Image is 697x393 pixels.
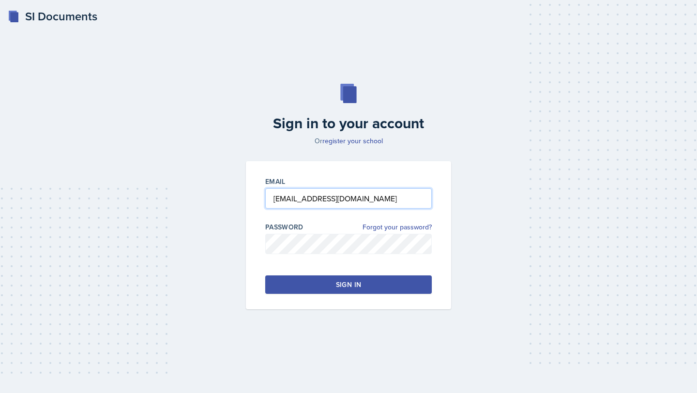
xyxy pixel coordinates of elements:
[363,222,432,232] a: Forgot your password?
[265,222,303,232] label: Password
[336,280,361,289] div: Sign in
[322,136,383,146] a: register your school
[265,177,286,186] label: Email
[240,115,457,132] h2: Sign in to your account
[240,136,457,146] p: Or
[265,275,432,294] button: Sign in
[265,188,432,209] input: Email
[8,8,97,25] a: SI Documents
